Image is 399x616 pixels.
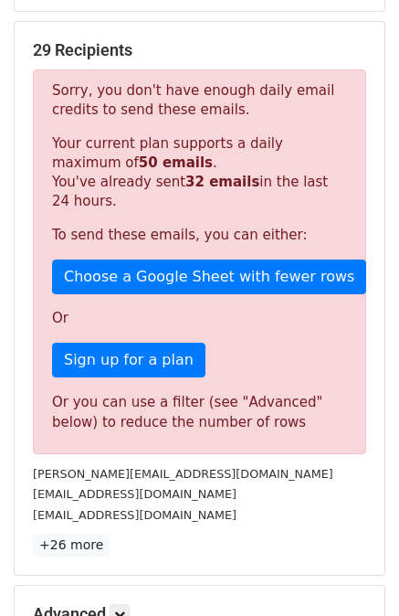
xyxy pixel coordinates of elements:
[33,40,366,60] h5: 29 Recipients
[52,81,347,120] p: Sorry, you don't have enough daily email credits to send these emails.
[33,487,236,501] small: [EMAIL_ADDRESS][DOMAIN_NAME]
[185,174,259,190] strong: 32 emails
[52,343,205,377] a: Sign up for a plan
[308,528,399,616] div: Widget de chat
[52,309,347,328] p: Or
[33,467,333,481] small: [PERSON_NAME][EMAIL_ADDRESS][DOMAIN_NAME]
[308,528,399,616] iframe: Chat Widget
[33,534,110,557] a: +26 more
[52,226,347,245] p: To send these emails, you can either:
[52,134,347,211] p: Your current plan supports a daily maximum of . You've already sent in the last 24 hours.
[139,154,213,171] strong: 50 emails
[52,260,366,294] a: Choose a Google Sheet with fewer rows
[33,508,236,522] small: [EMAIL_ADDRESS][DOMAIN_NAME]
[52,392,347,433] div: Or you can use a filter (see "Advanced" below) to reduce the number of rows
